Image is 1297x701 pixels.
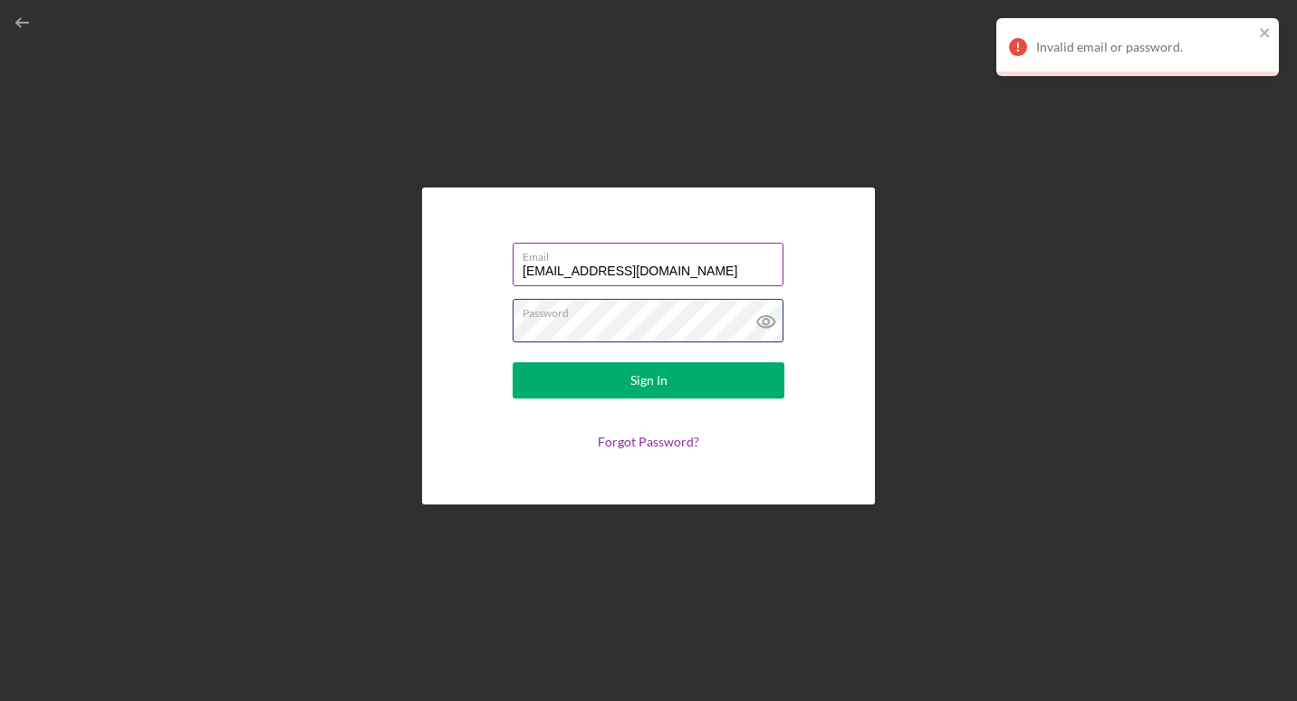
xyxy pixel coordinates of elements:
button: Sign In [513,362,784,399]
div: Sign In [630,362,668,399]
label: Email [523,244,783,264]
label: Password [523,300,783,320]
a: Forgot Password? [598,434,699,449]
button: close [1259,25,1272,43]
div: Invalid email or password. [1036,40,1254,54]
